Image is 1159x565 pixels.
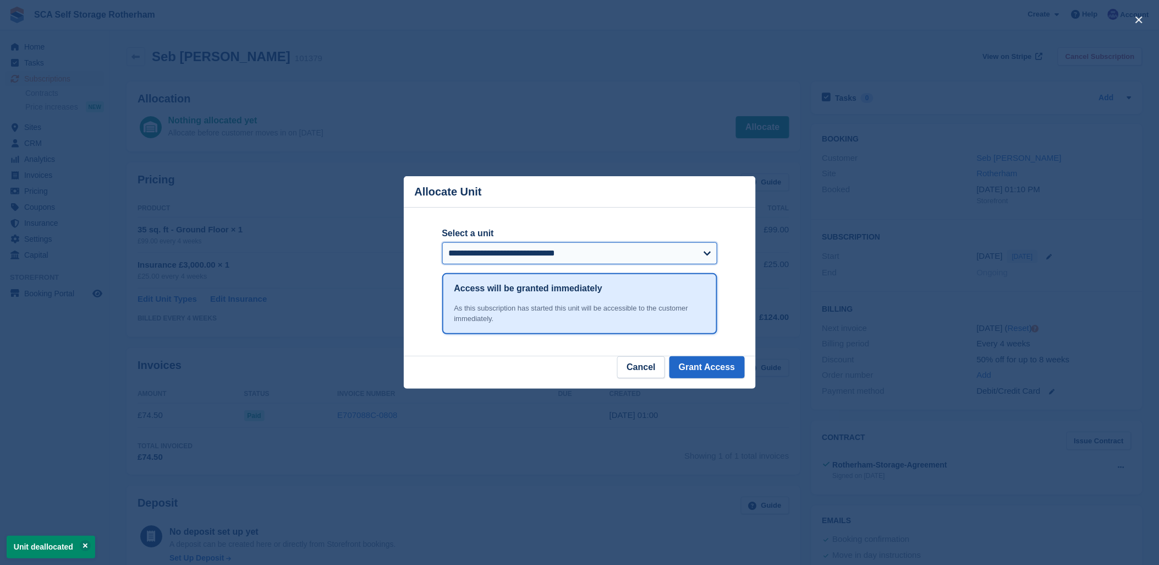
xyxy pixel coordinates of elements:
label: Select a unit [442,227,717,240]
h1: Access will be granted immediately [454,282,602,295]
p: Allocate Unit [415,186,482,198]
div: As this subscription has started this unit will be accessible to the customer immediately. [454,303,705,324]
button: Grant Access [669,356,745,378]
button: Cancel [617,356,664,378]
p: Unit deallocated [7,536,95,558]
button: close [1130,11,1148,29]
